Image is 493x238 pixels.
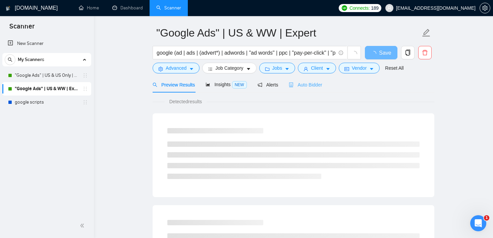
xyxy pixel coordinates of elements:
a: Reset All [385,64,403,72]
input: Search Freelance Jobs... [157,49,336,57]
span: caret-down [189,66,194,71]
span: setting [158,66,163,71]
span: caret-down [285,66,289,71]
span: notification [258,82,262,87]
button: barsJob Categorycaret-down [202,63,256,73]
span: area-chart [206,82,210,87]
span: holder [83,73,88,78]
span: copy [401,50,414,56]
span: robot [289,82,293,87]
button: search [5,54,15,65]
input: Scanner name... [156,24,421,41]
span: Scanner [4,21,40,36]
img: logo [6,3,10,14]
span: Alerts [258,82,278,87]
button: copy [401,46,415,59]
a: "Google Ads" | US & US Only | Expert [15,69,78,82]
span: bars [208,66,213,71]
span: caret-down [246,66,251,71]
a: "Google Ads" | US & WW | Expert [15,82,78,96]
a: New Scanner [8,37,86,50]
button: Save [365,46,397,59]
span: holder [83,100,88,105]
span: 189 [371,4,378,12]
span: double-left [80,222,87,229]
span: loading [371,51,379,56]
span: folder [265,66,270,71]
span: holder [83,86,88,92]
span: setting [480,5,490,11]
span: Save [379,49,391,57]
span: caret-down [326,66,330,71]
button: idcardVendorcaret-down [339,63,380,73]
span: Advanced [166,64,186,72]
span: 1 [484,215,489,221]
span: search [5,57,15,62]
button: settingAdvancedcaret-down [153,63,200,73]
span: Client [311,64,323,72]
a: dashboardDashboard [112,5,143,11]
span: delete [419,50,431,56]
button: delete [418,46,432,59]
span: info-circle [339,51,343,55]
a: homeHome [79,5,99,11]
a: google scripts [15,96,78,109]
span: user [304,66,308,71]
span: Detected results [165,98,207,105]
span: Preview Results [153,82,195,87]
span: NEW [232,81,247,88]
span: caret-down [369,66,374,71]
img: upwork-logo.png [342,5,347,11]
span: Job Category [215,64,243,72]
span: loading [351,51,357,57]
a: searchScanner [156,5,181,11]
li: My Scanners [2,53,91,109]
span: user [387,6,392,10]
span: search [153,82,157,87]
span: idcard [344,66,349,71]
span: Jobs [272,64,282,72]
button: folderJobscaret-down [259,63,295,73]
span: edit [422,28,431,37]
span: Auto Bidder [289,82,322,87]
li: New Scanner [2,37,91,50]
span: Connects: [349,4,370,12]
span: Insights [206,82,246,87]
iframe: Intercom live chat [470,215,486,231]
span: My Scanners [18,53,44,66]
span: Vendor [352,64,367,72]
button: userClientcaret-down [298,63,336,73]
button: setting [480,3,490,13]
a: setting [480,5,490,11]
